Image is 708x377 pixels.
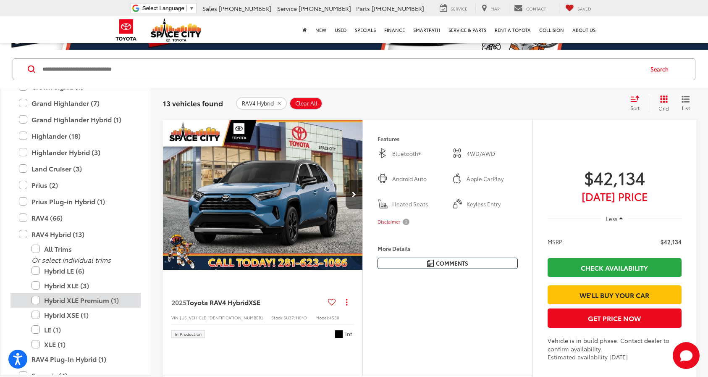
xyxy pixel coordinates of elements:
a: Rent a Toyota [490,16,535,43]
a: Select Language​ [142,5,194,11]
h4: Features [378,136,518,142]
span: Contact [526,5,546,12]
img: 2025 Toyota RAV4 Hybrid Hybrid XSE [163,120,363,271]
span: 2025 [171,297,186,307]
span: [PHONE_NUMBER] [299,4,351,13]
span: Bluetooth® [392,150,443,158]
a: About Us [568,16,600,43]
span: Less [606,215,617,222]
label: RAV4 (66) [19,211,132,225]
a: My Saved Vehicles [559,4,598,13]
label: Hybrid LE (6) [31,264,132,278]
label: Grand Highlander Hybrid (1) [19,112,132,127]
span: Sales [202,4,217,13]
div: Vehicle is in build phase. Contact dealer to confirm availability. Estimated availability [DATE] [548,336,682,361]
span: dropdown dots [346,299,347,306]
span: VIN: [171,314,180,321]
span: Android Auto [392,175,443,183]
span: Black Mixed Media [335,330,343,338]
span: Stock: [271,314,283,321]
a: New [311,16,330,43]
button: remove RAV4%20Hybrid [236,97,287,110]
a: Map [475,4,506,13]
span: Toyota RAV4 Hybrid [186,297,249,307]
a: Specials [351,16,380,43]
button: Less [602,211,627,226]
span: Heated Seats [392,200,443,208]
span: ▼ [189,5,194,11]
button: Search [642,59,681,80]
a: Home [299,16,311,43]
span: Service [451,5,467,12]
label: RAV4 Hybrid (13) [19,227,132,242]
span: 13 vehicles found [163,98,223,108]
span: Select Language [142,5,184,11]
label: Hybrid XLE Premium (1) [31,293,132,308]
span: [US_VEHICLE_IDENTIFICATION_NUMBER] [180,314,263,321]
button: List View [675,95,696,112]
label: Prius Plug-in Hybrid (1) [19,194,132,209]
a: Check Availability [548,258,682,277]
span: ​ [186,5,187,11]
span: List [682,104,690,111]
span: Keyless Entry [467,200,518,208]
div: 2025 Toyota RAV4 Hybrid Hybrid XSE 0 [163,120,363,270]
i: Or select individual trims [31,255,111,264]
a: Contact [508,4,552,13]
span: Saved [577,5,591,12]
span: [PHONE_NUMBER] [219,4,271,13]
span: Service [277,4,297,13]
span: Disclaimer [378,219,400,225]
button: Actions [339,295,354,310]
label: Highlander (18) [19,129,132,143]
button: Clear All [289,97,323,110]
svg: Start Chat [673,342,700,369]
label: Grand Highlander (7) [19,96,132,111]
span: 4530 [329,314,339,321]
span: XSE [249,297,260,307]
span: Clear All [295,100,317,107]
a: Service [433,4,474,13]
span: Parts [356,4,370,13]
label: LE (1) [31,322,132,337]
span: [DATE] Price [548,192,682,200]
button: Select sort value [626,95,649,112]
a: Collision [535,16,568,43]
span: Apple CarPlay [467,175,518,183]
img: Comments [427,260,434,267]
a: 2025 Toyota RAV4 Hybrid Hybrid XSE2025 Toyota RAV4 Hybrid Hybrid XSE2025 Toyota RAV4 Hybrid Hybri... [163,120,363,270]
span: 4WD/AWD [467,150,518,158]
label: Land Cruiser (3) [19,161,132,176]
img: Space City Toyota [151,18,201,42]
span: $42,134 [661,237,682,246]
span: RAV4 Hybrid [242,100,274,107]
a: 2025Toyota RAV4 HybridXSE [171,298,325,307]
span: SU37J110*O [283,314,307,321]
span: [PHONE_NUMBER] [372,4,424,13]
span: In Production [175,332,202,336]
h4: More Details [378,245,518,251]
span: Int. [345,330,354,338]
a: We'll Buy Your Car [548,285,682,304]
span: Grid [658,105,669,112]
button: Get Price Now [548,308,682,327]
button: Next image [346,180,362,209]
button: Grid View [649,95,675,112]
label: XLE (1) [31,337,132,352]
span: Sort [630,104,640,111]
label: Prius (2) [19,178,132,192]
a: Service & Parts [444,16,490,43]
a: Used [330,16,351,43]
span: Comments [436,259,468,267]
label: RAV4 Plug-In Hybrid (1) [19,352,132,366]
span: Map [490,5,500,12]
span: Model: [315,314,329,321]
button: Disclaimer [378,213,411,231]
button: Toggle Chat Window [673,342,700,369]
a: SmartPath [409,16,444,43]
a: Finance [380,16,409,43]
label: Highlander Hybrid (3) [19,145,132,160]
label: Hybrid XLE (3) [31,278,132,293]
input: Search by Make, Model, or Keyword [42,59,642,79]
